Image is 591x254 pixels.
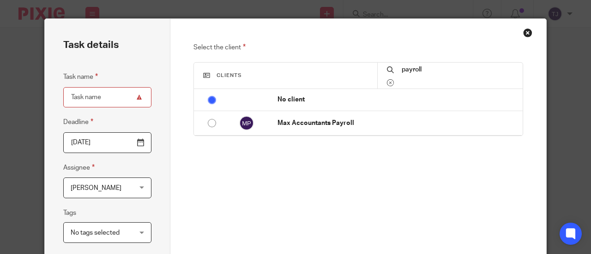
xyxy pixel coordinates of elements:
[63,87,151,108] input: Task name
[71,230,120,236] span: No tags selected
[277,95,518,104] p: No client
[217,73,242,78] span: Clients
[401,65,513,75] input: Search...
[63,37,119,53] h2: Task details
[193,42,524,53] p: Select the client
[63,162,95,173] label: Assignee
[523,28,532,37] div: Close this dialog window
[277,118,518,128] p: Max Accountants Payroll
[63,132,151,153] input: Pick a date
[239,116,254,130] img: svg%3E
[63,117,93,127] label: Deadline
[63,71,98,82] label: Task name
[71,185,121,191] span: [PERSON_NAME]
[63,208,76,218] label: Tags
